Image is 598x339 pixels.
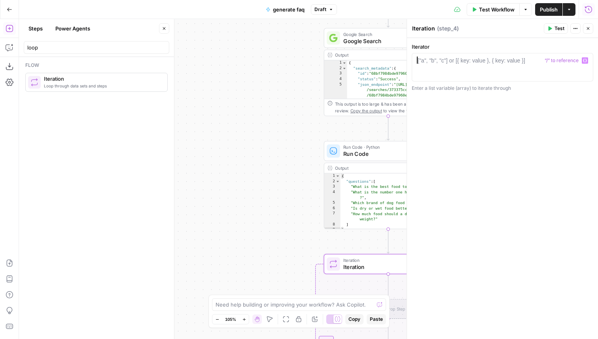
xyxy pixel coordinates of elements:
span: Toggle code folding, rows 2 through 12 [342,66,347,71]
g: Edge from step_4 to step_4-iteration-ghost [387,274,389,298]
button: Paste [367,314,386,324]
div: 1 [324,173,341,179]
div: This output is too large & has been abbreviated for review. to view the full content. [335,101,449,114]
div: ["a", "b", "c"] or [{ key: value }, { key: value }] [418,57,525,64]
span: Draft [314,6,326,13]
span: Test Workflow [479,6,515,13]
span: Google Search [343,37,431,45]
div: 2 [324,66,347,71]
div: Enter a list variable (array) to iterate through [412,85,593,92]
div: 2 [324,179,341,184]
div: 5 [324,82,347,98]
div: 4 [324,189,341,200]
div: Flow [25,62,168,69]
label: Iterator [412,43,593,51]
span: Loop through data sets and steps [44,83,161,89]
button: Test [544,23,568,34]
span: ( step_4 ) [437,25,459,32]
g: Edge from step_1 to step_3 [387,116,389,140]
g: Edge from step_2 to step_1 [387,3,389,27]
div: 1 [324,61,347,66]
div: 4 [324,77,347,82]
div: Output [335,165,430,171]
span: Toggle code folding, rows 1 through 1330 [342,61,347,66]
div: Run Code · PythonRun CodeStep 3Output{ "questions":[ "What is the best food to feed your dog?", "... [324,141,453,229]
span: Paste [370,316,383,323]
span: Toggle code folding, rows 1 through 9 [335,173,340,179]
span: generate faq [273,6,305,13]
span: Copy the output [350,108,382,114]
span: Iteration [44,75,161,83]
div: 3 [324,184,341,190]
div: 6 [324,98,347,125]
div: 8 [324,222,341,227]
button: Copy [345,314,363,324]
button: generate faq [261,3,309,16]
textarea: Iteration [412,25,435,32]
g: Edge from step_3 to step_4 [387,229,389,253]
div: LoopIterationIterationStep 4 [324,254,453,274]
input: Search steps [27,44,166,51]
span: Toggle code folding, rows 2 through 8 [335,179,340,184]
button: Publish [535,3,562,16]
button: Draft [311,4,337,15]
span: Iteration [343,257,429,264]
div: 6 [324,206,341,211]
div: Output [335,52,430,59]
span: Publish [540,6,558,13]
span: Test [554,25,564,32]
span: Iteration [343,263,429,271]
span: Run Code · Python [343,144,430,151]
span: “/” to reference [541,57,582,64]
div: 7 [324,211,341,222]
span: Run Code [343,150,430,158]
button: Power Agents [51,22,95,35]
div: 9 [324,227,341,233]
span: 105% [225,316,236,322]
span: Copy [348,316,360,323]
button: Steps [24,22,47,35]
div: 3 [324,71,347,77]
div: 5 [324,201,341,206]
div: Google SearchGoogle SearchStep 1Output{ "search_metadata":{ "id":"68bf7984bde97960e46e7330", "sta... [324,28,453,116]
button: Test Workflow [467,3,519,16]
span: Google Search [343,31,431,38]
